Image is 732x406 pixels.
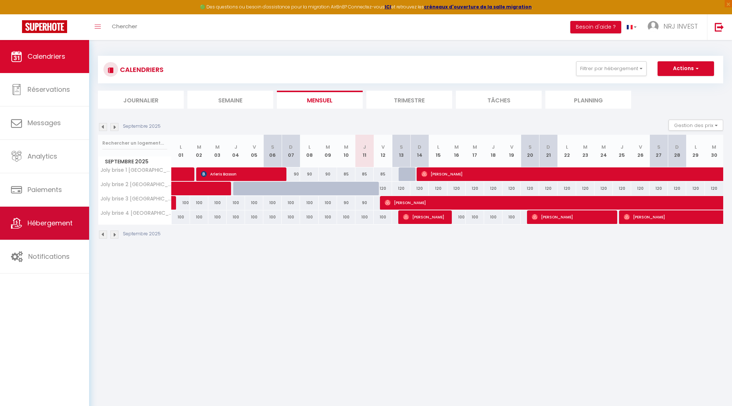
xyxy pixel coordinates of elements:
div: 120 [521,182,539,195]
div: 120 [539,182,557,195]
div: 90 [337,196,355,210]
div: 100 [484,210,502,224]
span: Joly brise 3 [GEOGRAPHIC_DATA]/CHU [99,196,173,202]
abbr: J [621,144,623,151]
div: 100 [227,210,245,224]
div: 100 [319,210,337,224]
p: Septembre 2025 [123,231,161,238]
div: 90 [355,196,374,210]
div: 85 [355,167,374,181]
div: 100 [172,210,190,224]
li: Semaine [187,91,273,109]
th: 18 [484,135,502,167]
span: Joly brise 4 [GEOGRAPHIC_DATA]/CHU [99,210,173,216]
div: 100 [355,210,374,224]
div: 100 [245,210,263,224]
div: 120 [705,182,723,195]
abbr: M [326,144,330,151]
span: Paiements [28,185,62,194]
div: 90 [319,167,337,181]
div: 100 [190,196,208,210]
th: 23 [576,135,594,167]
div: 120 [594,182,613,195]
div: 120 [668,182,686,195]
span: NRJ INVEST [663,22,698,31]
div: 120 [466,182,484,195]
th: 13 [392,135,410,167]
button: Ouvrir le widget de chat LiveChat [6,3,28,25]
abbr: D [418,144,421,151]
abbr: M [473,144,477,151]
div: 100 [208,196,227,210]
button: Gestion des prix [669,120,723,131]
abbr: V [639,144,642,151]
th: 07 [282,135,300,167]
span: Chercher [112,22,137,30]
div: 120 [686,182,704,195]
th: 24 [594,135,613,167]
span: Arleris Basson [201,167,281,181]
div: 100 [208,210,227,224]
abbr: S [528,144,532,151]
div: 100 [300,196,318,210]
div: 100 [502,210,521,224]
th: 12 [374,135,392,167]
abbr: J [492,144,495,151]
div: 85 [337,167,355,181]
h3: CALENDRIERS [118,61,164,78]
th: 11 [355,135,374,167]
div: 100 [190,210,208,224]
abbr: V [253,144,256,151]
th: 01 [172,135,190,167]
abbr: J [363,144,366,151]
div: 120 [557,182,576,195]
div: 100 [374,210,392,224]
img: Super Booking [22,20,67,33]
div: 120 [429,182,447,195]
th: 05 [245,135,263,167]
p: Septembre 2025 [123,123,161,130]
abbr: L [695,144,697,151]
div: 85 [374,167,392,181]
th: 03 [208,135,227,167]
th: 09 [319,135,337,167]
th: 28 [668,135,686,167]
div: 100 [466,210,484,224]
div: 100 [263,196,282,210]
abbr: D [675,144,679,151]
div: 100 [263,210,282,224]
abbr: M [583,144,588,151]
span: [PERSON_NAME] [532,210,611,224]
div: 120 [392,182,410,195]
li: Trimestre [366,91,452,109]
button: Filtrer par hébergement [576,61,647,76]
abbr: L [566,144,568,151]
abbr: J [234,144,237,151]
div: 120 [447,182,466,195]
strong: créneaux d'ouverture de la salle migration [424,4,532,10]
span: Messages [28,118,61,127]
th: 14 [410,135,429,167]
th: 22 [557,135,576,167]
div: 120 [502,182,521,195]
input: Rechercher un logement... [102,137,167,150]
span: Joly brise 2 [GEOGRAPHIC_DATA]/CHU [99,182,173,187]
div: 100 [447,210,466,224]
span: Notifications [28,252,70,261]
abbr: M [197,144,201,151]
div: 100 [300,210,318,224]
th: 02 [190,135,208,167]
div: 120 [576,182,594,195]
a: ... NRJ INVEST [642,14,707,40]
div: 100 [245,196,263,210]
th: 06 [263,135,282,167]
abbr: L [180,144,182,151]
abbr: V [510,144,513,151]
th: 20 [521,135,539,167]
abbr: L [308,144,311,151]
span: Joly brise 1 [GEOGRAPHIC_DATA]/[GEOGRAPHIC_DATA] [99,167,173,173]
th: 17 [466,135,484,167]
div: 120 [631,182,649,195]
div: 100 [319,196,337,210]
th: 19 [502,135,521,167]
